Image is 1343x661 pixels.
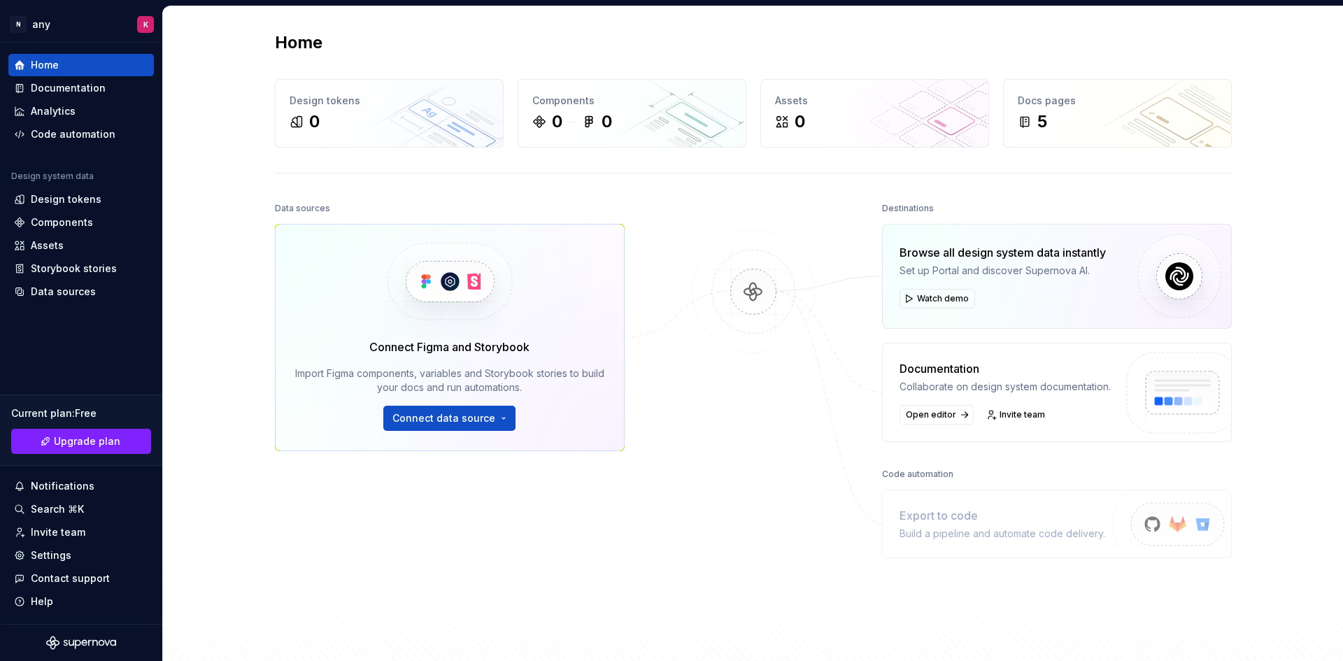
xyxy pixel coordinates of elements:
span: Connect data source [392,411,495,425]
a: Assets [8,234,154,257]
div: Docs pages [1018,94,1217,108]
a: Design tokens [8,188,154,211]
a: Settings [8,544,154,567]
a: Invite team [982,405,1051,425]
button: Notifications [8,475,154,497]
div: Components [532,94,732,108]
div: Contact support [31,571,110,585]
div: Documentation [900,360,1111,377]
a: Docs pages5 [1003,79,1232,148]
button: Help [8,590,154,613]
div: Destinations [882,199,934,218]
div: Data sources [31,285,96,299]
a: Components [8,211,154,234]
div: Documentation [31,81,106,95]
div: Collaborate on design system documentation. [900,380,1111,394]
span: Invite team [1000,409,1045,420]
div: 0 [309,111,320,133]
div: Assets [775,94,974,108]
div: Design tokens [290,94,489,108]
div: Home [31,58,59,72]
div: 0 [602,111,612,133]
div: 5 [1037,111,1047,133]
span: Upgrade plan [54,434,120,448]
a: Components00 [518,79,746,148]
div: N [10,16,27,33]
a: Assets0 [760,79,989,148]
span: Watch demo [917,293,969,304]
span: Open editor [906,409,956,420]
a: Design tokens0 [275,79,504,148]
div: Invite team [31,525,85,539]
a: Invite team [8,521,154,543]
div: 0 [552,111,562,133]
div: Browse all design system data instantly [900,244,1106,261]
div: Code automation [882,464,953,484]
a: Analytics [8,100,154,122]
a: Storybook stories [8,257,154,280]
div: Design system data [11,171,94,182]
div: Code automation [31,127,115,141]
div: Storybook stories [31,262,117,276]
button: Connect data source [383,406,516,431]
svg: Supernova Logo [46,636,116,650]
div: Notifications [31,479,94,493]
div: Import Figma components, variables and Storybook stories to build your docs and run automations. [295,367,604,395]
a: Code automation [8,123,154,145]
button: NanyK [3,9,159,39]
div: Data sources [275,199,330,218]
div: 0 [795,111,805,133]
div: K [143,19,148,30]
a: Home [8,54,154,76]
div: Set up Portal and discover Supernova AI. [900,264,1106,278]
a: Documentation [8,77,154,99]
div: Assets [31,239,64,253]
div: Build a pipeline and automate code delivery. [900,527,1105,541]
h2: Home [275,31,322,54]
div: any [32,17,50,31]
a: Data sources [8,280,154,303]
div: Analytics [31,104,76,118]
div: Search ⌘K [31,502,84,516]
div: Settings [31,548,71,562]
button: Search ⌘K [8,498,154,520]
button: Watch demo [900,289,975,308]
div: Help [31,595,53,609]
div: Components [31,215,93,229]
a: Open editor [900,405,974,425]
div: Design tokens [31,192,101,206]
div: Current plan : Free [11,406,151,420]
a: Upgrade plan [11,429,151,454]
div: Export to code [900,507,1105,524]
button: Contact support [8,567,154,590]
div: Connect Figma and Storybook [369,339,530,355]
